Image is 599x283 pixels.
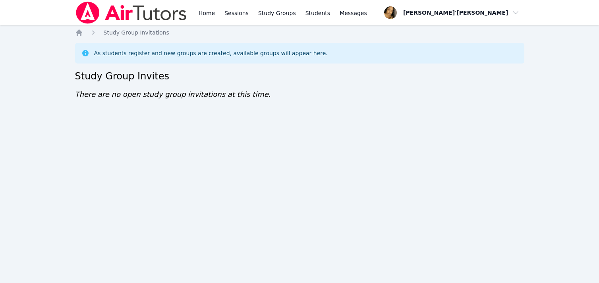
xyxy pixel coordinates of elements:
[75,90,271,98] span: There are no open study group invitations at this time.
[104,29,169,36] span: Study Group Invitations
[104,29,169,37] a: Study Group Invitations
[94,49,328,57] div: As students register and new groups are created, available groups will appear here.
[75,70,524,83] h2: Study Group Invites
[340,9,367,17] span: Messages
[75,29,524,37] nav: Breadcrumb
[75,2,187,24] img: Air Tutors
